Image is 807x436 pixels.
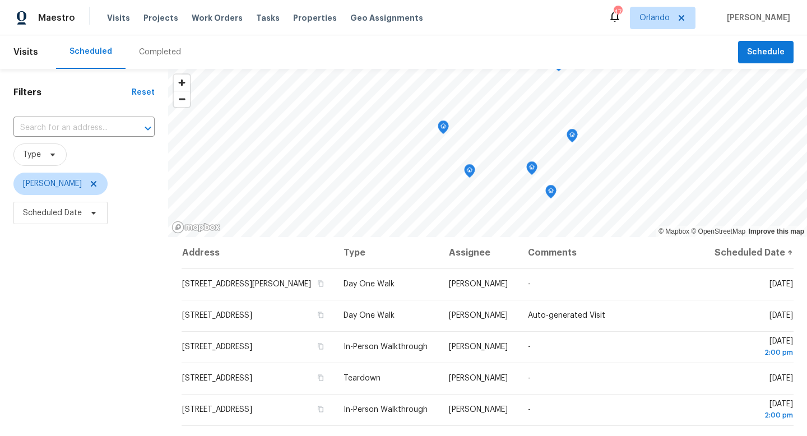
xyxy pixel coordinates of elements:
[344,280,395,288] span: Day One Walk
[132,87,155,98] div: Reset
[182,374,252,382] span: [STREET_ADDRESS]
[722,12,790,24] span: [PERSON_NAME]
[344,343,428,351] span: In-Person Walkthrough
[639,12,670,24] span: Orlando
[749,228,804,235] a: Improve this map
[140,120,156,136] button: Open
[23,207,82,219] span: Scheduled Date
[567,129,578,146] div: Map marker
[23,149,41,160] span: Type
[139,47,181,58] div: Completed
[449,406,508,414] span: [PERSON_NAME]
[143,12,178,24] span: Projects
[174,91,190,107] button: Zoom out
[182,280,311,288] span: [STREET_ADDRESS][PERSON_NAME]
[440,237,519,268] th: Assignee
[519,237,703,268] th: Comments
[38,12,75,24] span: Maestro
[691,228,745,235] a: OpenStreetMap
[182,406,252,414] span: [STREET_ADDRESS]
[526,161,537,179] div: Map marker
[528,280,531,288] span: -
[13,87,132,98] h1: Filters
[182,343,252,351] span: [STREET_ADDRESS]
[316,373,326,383] button: Copy Address
[192,12,243,24] span: Work Orders
[747,45,785,59] span: Schedule
[449,343,508,351] span: [PERSON_NAME]
[528,406,531,414] span: -
[769,374,793,382] span: [DATE]
[107,12,130,24] span: Visits
[769,280,793,288] span: [DATE]
[344,312,395,319] span: Day One Walk
[344,406,428,414] span: In-Person Walkthrough
[769,312,793,319] span: [DATE]
[293,12,337,24] span: Properties
[69,46,112,57] div: Scheduled
[614,7,622,18] div: 47
[316,279,326,289] button: Copy Address
[23,178,82,189] span: [PERSON_NAME]
[171,221,221,234] a: Mapbox homepage
[13,119,123,137] input: Search for an address...
[528,343,531,351] span: -
[335,237,440,268] th: Type
[168,69,807,237] canvas: Map
[316,310,326,320] button: Copy Address
[174,75,190,91] button: Zoom in
[350,12,423,24] span: Geo Assignments
[256,14,280,22] span: Tasks
[528,374,531,382] span: -
[464,164,475,182] div: Map marker
[316,404,326,414] button: Copy Address
[712,337,793,358] span: [DATE]
[13,40,38,64] span: Visits
[712,347,793,358] div: 2:00 pm
[712,400,793,421] span: [DATE]
[182,237,335,268] th: Address
[344,374,381,382] span: Teardown
[449,374,508,382] span: [PERSON_NAME]
[703,237,794,268] th: Scheduled Date ↑
[182,312,252,319] span: [STREET_ADDRESS]
[712,410,793,421] div: 2:00 pm
[658,228,689,235] a: Mapbox
[438,120,449,138] div: Map marker
[449,280,508,288] span: [PERSON_NAME]
[528,312,605,319] span: Auto-generated Visit
[738,41,794,64] button: Schedule
[316,341,326,351] button: Copy Address
[545,185,556,202] div: Map marker
[449,312,508,319] span: [PERSON_NAME]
